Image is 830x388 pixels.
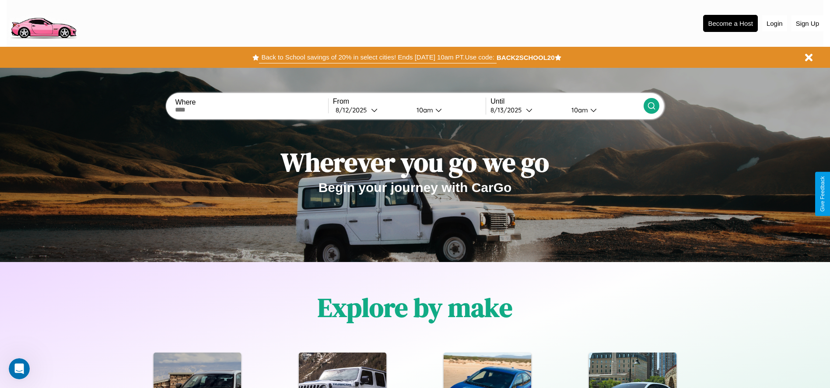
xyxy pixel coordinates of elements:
[490,106,526,114] div: 8 / 13 / 2025
[175,98,328,106] label: Where
[9,358,30,379] iframe: Intercom live chat
[259,51,496,63] button: Back to School savings of 20% in select cities! Ends [DATE] 10am PT.Use code:
[410,105,486,115] button: 10am
[333,98,486,105] label: From
[333,105,410,115] button: 8/12/2025
[567,106,590,114] div: 10am
[412,106,435,114] div: 10am
[336,106,371,114] div: 8 / 12 / 2025
[497,54,555,61] b: BACK2SCHOOL20
[318,290,512,325] h1: Explore by make
[7,4,80,41] img: logo
[564,105,644,115] button: 10am
[791,15,823,31] button: Sign Up
[762,15,787,31] button: Login
[819,176,826,212] div: Give Feedback
[490,98,643,105] label: Until
[703,15,758,32] button: Become a Host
